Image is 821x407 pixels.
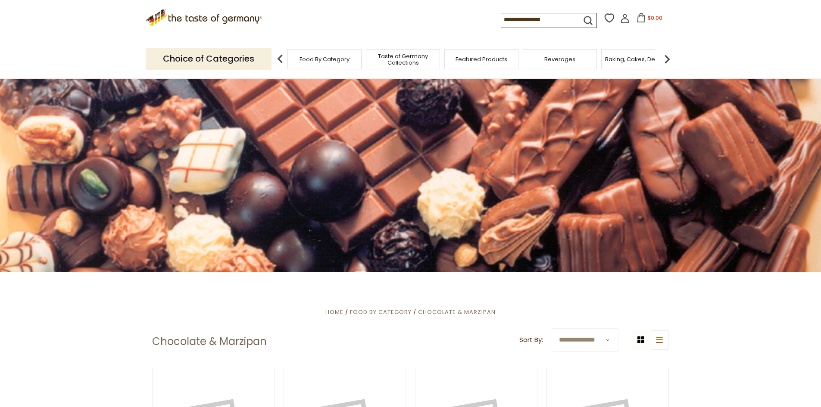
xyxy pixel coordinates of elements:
[631,13,668,26] button: $0.00
[350,308,412,316] a: Food By Category
[659,50,676,68] img: next arrow
[368,53,437,66] a: Taste of Germany Collections
[519,335,543,345] label: Sort By:
[152,335,267,348] h1: Chocolate & Marzipan
[418,308,496,316] a: Chocolate & Marzipan
[648,14,662,22] span: $0.00
[456,56,507,62] a: Featured Products
[325,308,343,316] a: Home
[544,56,575,62] a: Beverages
[605,56,672,62] a: Baking, Cakes, Desserts
[146,48,272,69] p: Choice of Categories
[272,50,289,68] img: previous arrow
[300,56,350,62] a: Food By Category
